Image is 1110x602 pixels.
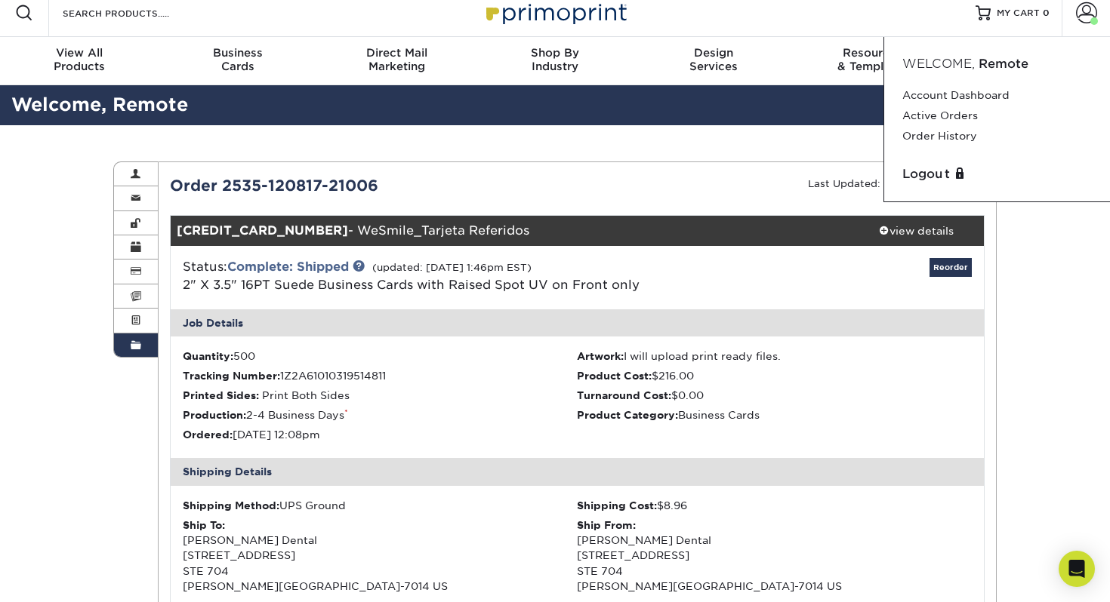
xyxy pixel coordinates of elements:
a: Direct MailMarketing [317,37,476,85]
strong: Product Category: [577,409,678,421]
strong: [CREDIT_CARD_NUMBER] [177,223,348,238]
div: Marketing [317,46,476,73]
li: 2-4 Business Days [183,407,578,422]
span: MY CART [997,7,1040,20]
strong: Ship To: [183,519,225,531]
a: Complete: Shipped [227,260,349,274]
div: Cards [159,46,317,73]
div: Industry [476,46,634,73]
li: I will upload print ready files. [577,349,972,364]
a: Reorder [930,258,972,277]
span: Business [159,46,317,60]
a: Order History [902,126,1092,146]
li: [DATE] 12:08pm [183,427,578,442]
div: $8.96 [577,498,972,513]
span: Remote [979,57,1028,71]
strong: Printed Sides: [183,389,259,401]
span: Design [634,46,793,60]
small: (updated: [DATE] 1:46pm EST) [372,262,532,273]
small: Last Updated: [DATE] 1:46pm EST [808,178,985,189]
strong: Production: [183,409,246,421]
strong: Quantity: [183,350,233,362]
strong: Ordered: [183,428,233,441]
div: UPS Ground [183,498,578,513]
div: - WeSmile_Tarjeta Referidos [171,216,849,246]
span: Welcome, [902,57,975,71]
span: Direct Mail [317,46,476,60]
strong: Artwork: [577,350,624,362]
a: Resources& Templates [793,37,951,85]
a: Account Dashboard [902,85,1092,106]
a: Shop ByIndustry [476,37,634,85]
span: Shop By [476,46,634,60]
a: 2" X 3.5" 16PT Suede Business Cards with Raised Spot UV on Front only [183,278,640,292]
span: 0 [1043,8,1050,18]
a: Active Orders [902,106,1092,126]
div: view details [848,223,984,238]
strong: Product Cost: [577,370,652,382]
li: $216.00 [577,368,972,383]
div: Status: [171,258,713,294]
div: [PERSON_NAME] Dental [STREET_ADDRESS] STE 704 [PERSON_NAME][GEOGRAPHIC_DATA]-7014 US [183,518,578,594]
strong: Tracking Number: [183,370,280,382]
div: Services [634,46,793,73]
iframe: Google Customer Reviews [4,556,128,597]
span: Print Both Sides [262,389,350,401]
span: Resources [793,46,951,60]
div: & Templates [793,46,951,73]
input: SEARCH PRODUCTS..... [61,4,208,22]
li: $0.00 [577,388,972,403]
a: BusinessCards [159,37,317,85]
li: 500 [183,349,578,364]
strong: Turnaround Cost: [577,389,671,401]
div: Open Intercom Messenger [1059,551,1095,587]
div: Shipping Details [171,458,985,485]
strong: Ship From: [577,519,636,531]
div: Job Details [171,309,985,336]
li: Business Cards [577,407,972,422]
a: DesignServices [634,37,793,85]
div: Order 2535-120817-21006 [159,174,578,197]
strong: Shipping Method: [183,499,279,511]
a: Logout [902,165,1092,183]
strong: Shipping Cost: [577,499,657,511]
div: [PERSON_NAME] Dental [STREET_ADDRESS] STE 704 [PERSON_NAME][GEOGRAPHIC_DATA]-7014 US [577,518,972,594]
span: 1Z2A61010319514811 [280,370,386,382]
a: view details [848,216,984,246]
